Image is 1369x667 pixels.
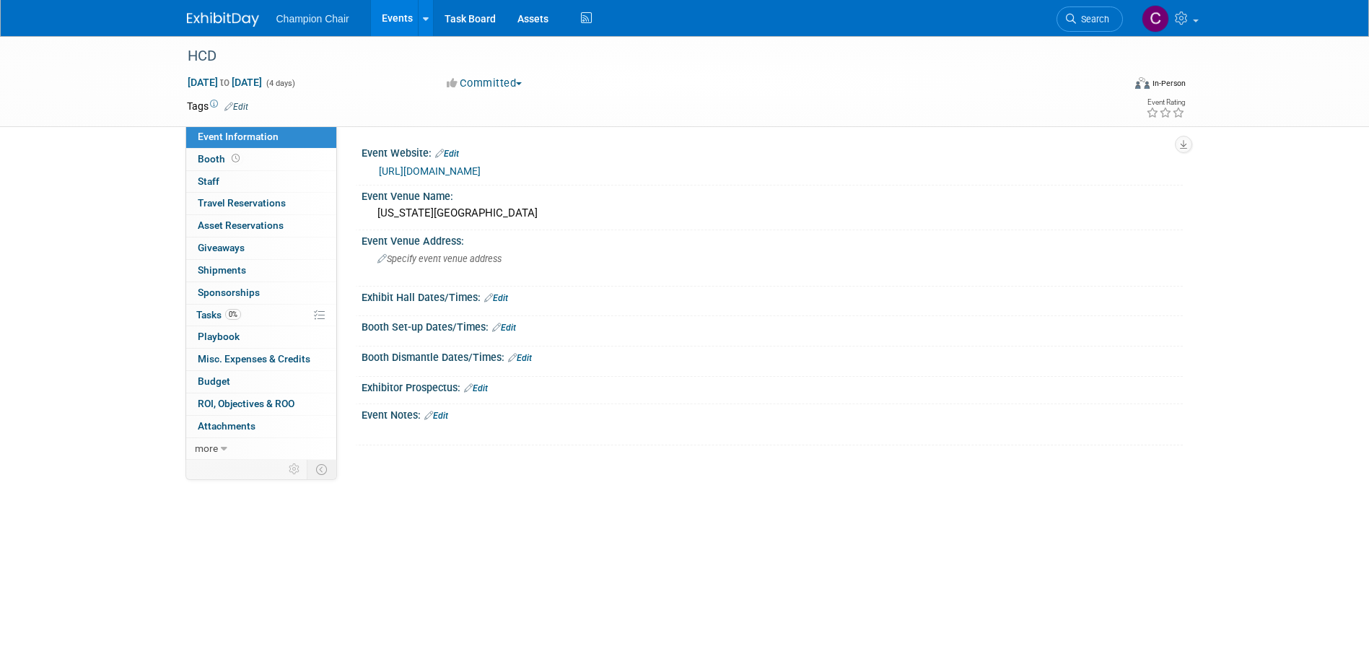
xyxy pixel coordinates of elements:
span: (4 days) [265,79,295,88]
img: ExhibitDay [187,12,259,27]
a: Search [1057,6,1123,32]
a: Edit [508,353,532,363]
span: Playbook [198,331,240,342]
span: 0% [225,309,241,320]
button: Committed [442,76,528,91]
a: Edit [424,411,448,421]
a: Misc. Expenses & Credits [186,349,336,370]
a: Edit [464,383,488,393]
span: Attachments [198,420,255,432]
div: Event Rating [1146,99,1185,106]
span: Search [1076,14,1109,25]
div: HCD [183,43,1101,69]
td: Personalize Event Tab Strip [282,460,307,479]
div: Booth Dismantle Dates/Times: [362,346,1183,365]
a: Travel Reservations [186,193,336,214]
a: more [186,438,336,460]
div: Event Format [1038,75,1186,97]
span: Event Information [198,131,279,142]
div: Exhibitor Prospectus: [362,377,1183,396]
img: Format-Inperson.png [1135,77,1150,89]
a: Sponsorships [186,282,336,304]
div: [US_STATE][GEOGRAPHIC_DATA] [372,202,1172,224]
span: Budget [198,375,230,387]
span: Booth [198,153,242,165]
div: Exhibit Hall Dates/Times: [362,287,1183,305]
span: Champion Chair [276,13,349,25]
a: Edit [435,149,459,159]
span: Giveaways [198,242,245,253]
a: Giveaways [186,237,336,259]
img: Chris Kiscellus [1142,5,1169,32]
a: Asset Reservations [186,215,336,237]
span: [DATE] [DATE] [187,76,263,89]
div: Event Venue Address: [362,230,1183,248]
div: Event Notes: [362,404,1183,423]
td: Toggle Event Tabs [307,460,336,479]
td: Tags [187,99,248,113]
div: Booth Set-up Dates/Times: [362,316,1183,335]
span: Tasks [196,309,241,321]
a: Playbook [186,326,336,348]
span: Asset Reservations [198,219,284,231]
span: Misc. Expenses & Credits [198,353,310,365]
a: Event Information [186,126,336,148]
a: [URL][DOMAIN_NAME] [379,165,481,177]
a: Budget [186,371,336,393]
a: Attachments [186,416,336,437]
a: Edit [224,102,248,112]
span: Sponsorships [198,287,260,298]
span: Staff [198,175,219,187]
div: Event Website: [362,142,1183,161]
a: Shipments [186,260,336,282]
div: Event Venue Name: [362,186,1183,204]
span: to [218,77,232,88]
span: more [195,443,218,454]
a: Booth [186,149,336,170]
span: Travel Reservations [198,197,286,209]
div: In-Person [1152,78,1186,89]
a: Edit [492,323,516,333]
a: Staff [186,171,336,193]
a: ROI, Objectives & ROO [186,393,336,415]
span: ROI, Objectives & ROO [198,398,294,409]
span: Shipments [198,264,246,276]
span: Specify event venue address [377,253,502,264]
a: Edit [484,293,508,303]
span: Booth not reserved yet [229,153,242,164]
a: Tasks0% [186,305,336,326]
